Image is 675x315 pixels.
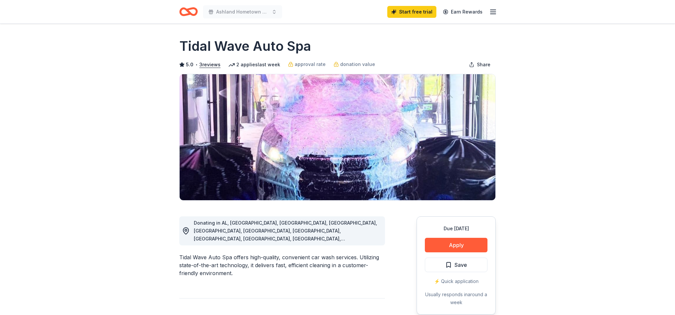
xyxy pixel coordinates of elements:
[179,37,311,55] h1: Tidal Wave Auto Spa
[288,60,326,68] a: approval rate
[425,277,487,285] div: ⚡️ Quick application
[195,62,198,67] span: •
[425,238,487,252] button: Apply
[180,74,495,200] img: Image for Tidal Wave Auto Spa
[179,4,198,19] a: Home
[387,6,436,18] a: Start free trial
[464,58,496,71] button: Share
[203,5,282,18] button: Ashland Hometown Chirstmas
[425,225,487,233] div: Due [DATE]
[199,61,220,69] button: 3reviews
[295,60,326,68] span: approval rate
[334,60,375,68] a: donation value
[228,61,280,69] div: 2 applies last week
[425,291,487,306] div: Usually responds in around a week
[216,8,269,16] span: Ashland Hometown Chirstmas
[439,6,486,18] a: Earn Rewards
[194,220,377,281] span: Donating in AL, [GEOGRAPHIC_DATA], [GEOGRAPHIC_DATA], [GEOGRAPHIC_DATA], [GEOGRAPHIC_DATA], [GEOG...
[340,60,375,68] span: donation value
[179,253,385,277] div: Tidal Wave Auto Spa offers high-quality, convenient car wash services. Utilizing state-of-the-art...
[455,261,467,269] span: Save
[477,61,490,69] span: Share
[186,61,193,69] span: 5.0
[425,258,487,272] button: Save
